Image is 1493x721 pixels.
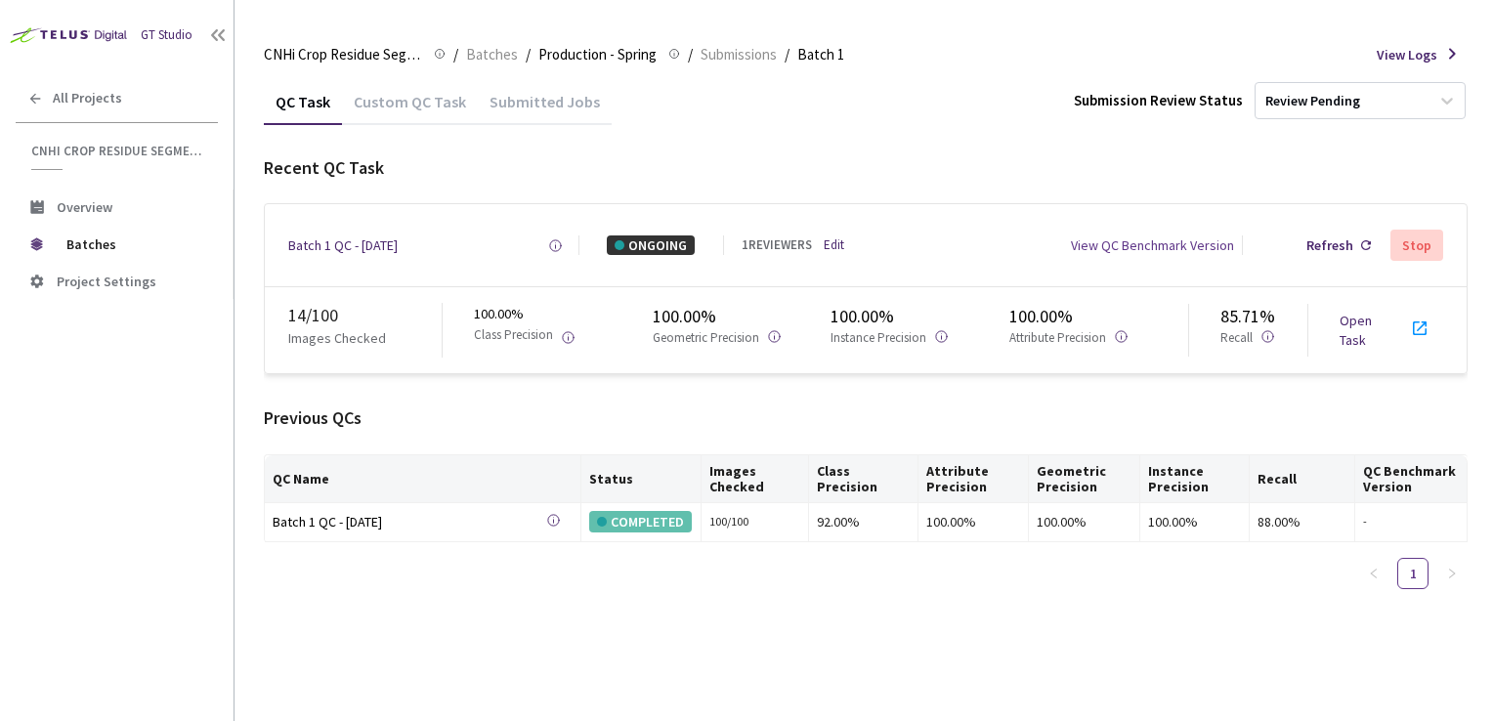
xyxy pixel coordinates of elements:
[1436,558,1468,589] li: Next Page
[288,235,398,255] a: Batch 1 QC - [DATE]
[653,304,832,329] div: 100.00%
[701,43,777,66] span: Submissions
[1037,511,1131,532] div: 100.00%
[581,455,702,503] th: Status
[785,43,789,66] li: /
[831,304,1009,329] div: 100.00%
[288,328,386,348] p: Images Checked
[1258,511,1346,532] div: 88.00%
[474,304,653,357] div: 100.00%
[57,273,156,290] span: Project Settings
[1397,558,1429,589] li: 1
[697,43,781,64] a: Submissions
[1358,558,1389,589] button: left
[1368,568,1380,579] span: left
[1398,559,1428,588] a: 1
[607,235,695,255] div: ONGOING
[264,43,422,66] span: CNHi Crop Residue Segmentation
[831,329,926,348] p: Instance Precision
[264,405,1468,431] div: Previous QCs
[742,236,812,255] div: 1 REVIEWERS
[824,236,844,255] a: Edit
[1250,455,1355,503] th: Recall
[1436,558,1468,589] button: right
[141,26,192,45] div: GT Studio
[474,326,553,347] p: Class Precision
[1148,511,1241,532] div: 100.00%
[1265,92,1360,110] div: Review Pending
[57,198,112,216] span: Overview
[1306,235,1353,255] div: Refresh
[709,513,801,531] div: 100 / 100
[1446,568,1458,579] span: right
[1009,304,1188,329] div: 100.00%
[1220,329,1253,348] p: Recall
[538,43,657,66] span: Production - Spring
[53,90,122,106] span: All Projects
[288,303,442,328] div: 14 / 100
[1402,237,1431,253] div: Stop
[478,92,612,125] div: Submitted Jobs
[264,92,342,125] div: QC Task
[1029,455,1140,503] th: Geometric Precision
[688,43,693,66] li: /
[1358,558,1389,589] li: Previous Page
[66,225,200,264] span: Batches
[466,43,518,66] span: Batches
[918,455,1029,503] th: Attribute Precision
[809,455,918,503] th: Class Precision
[589,511,692,532] div: COMPLETED
[264,155,1468,181] div: Recent QC Task
[273,511,546,532] div: Batch 1 QC - [DATE]
[1071,235,1234,255] div: View QC Benchmark Version
[342,92,478,125] div: Custom QC Task
[702,455,810,503] th: Images Checked
[453,43,458,66] li: /
[265,455,581,503] th: QC Name
[1377,45,1437,64] span: View Logs
[653,329,759,348] p: Geometric Precision
[526,43,531,66] li: /
[1220,304,1307,329] div: 85.71%
[926,511,1020,532] div: 100.00%
[1363,513,1459,531] div: -
[1355,455,1468,503] th: QC Benchmark Version
[1009,329,1106,348] p: Attribute Precision
[1074,90,1243,110] div: Submission Review Status
[273,511,546,533] a: Batch 1 QC - [DATE]
[462,43,522,64] a: Batches
[817,511,910,532] div: 92.00%
[1140,455,1250,503] th: Instance Precision
[1340,312,1372,349] a: Open Task
[31,143,206,159] span: CNHi Crop Residue Segmentation
[797,43,844,66] span: Batch 1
